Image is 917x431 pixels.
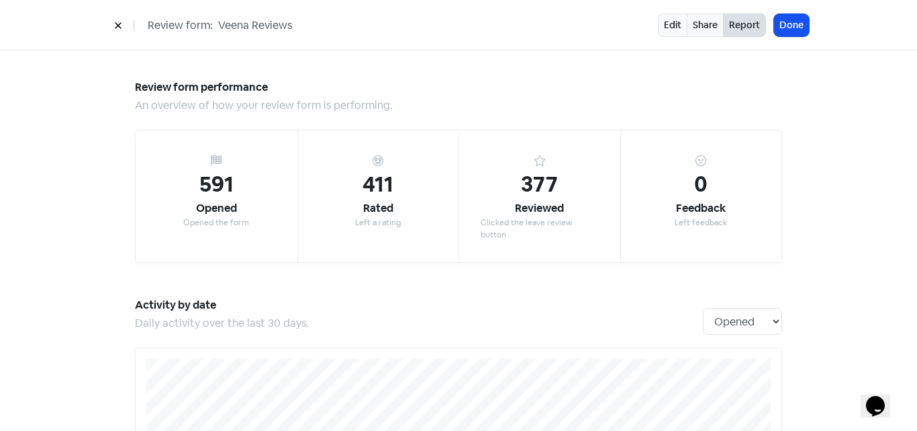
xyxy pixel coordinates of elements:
[723,13,766,37] button: Report
[196,200,237,217] div: Opened
[687,13,724,37] a: Share
[774,14,809,36] button: Done
[135,295,703,315] h5: Activity by date
[861,377,904,418] iframe: chat widget
[148,17,213,34] span: Review form:
[694,168,708,200] div: 0
[199,168,234,200] div: 591
[363,200,393,217] div: Rated
[676,200,726,217] div: Feedback
[658,13,687,37] a: Edit
[515,200,564,217] div: Reviewed
[521,168,558,200] div: 377
[135,77,782,97] h5: Review form performance
[481,217,599,241] div: Clicked the leave review button
[363,168,393,200] div: 411
[183,217,249,229] div: Opened the form
[675,217,727,229] div: Left feedback
[135,97,782,114] div: An overview of how your review form is performing.
[355,217,401,229] div: Left a rating
[135,315,703,331] div: Daily activity over the last 30 days.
